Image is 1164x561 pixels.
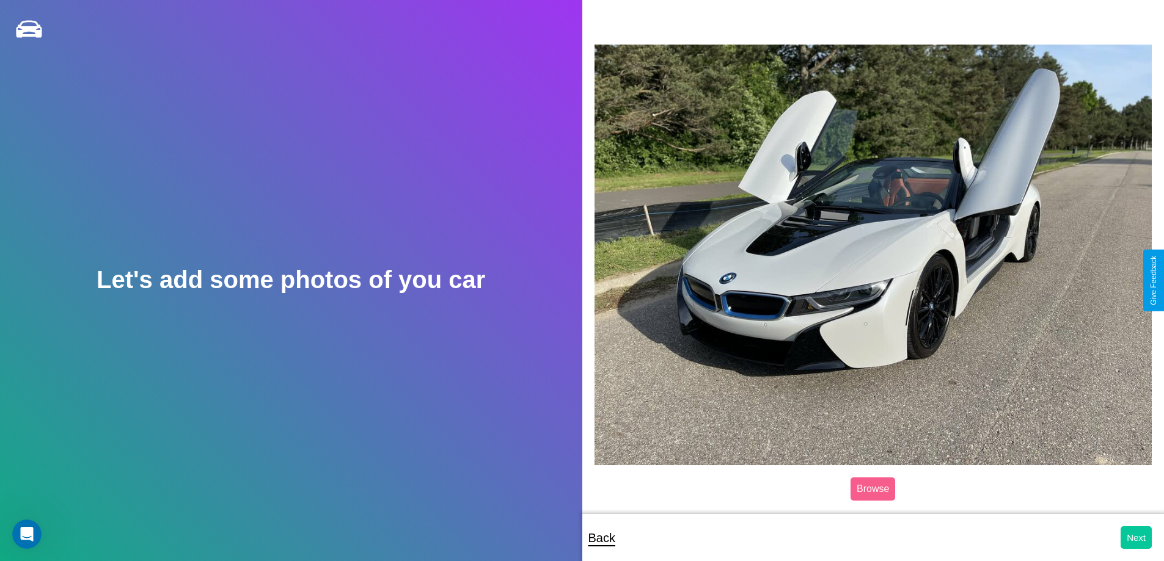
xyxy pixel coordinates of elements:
img: posted [595,45,1152,465]
button: Next [1121,526,1152,549]
h2: Let's add some photos of you car [97,266,485,294]
p: Back [588,527,615,549]
div: Give Feedback [1149,256,1158,305]
label: Browse [851,477,895,501]
iframe: Intercom live chat [12,519,42,549]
